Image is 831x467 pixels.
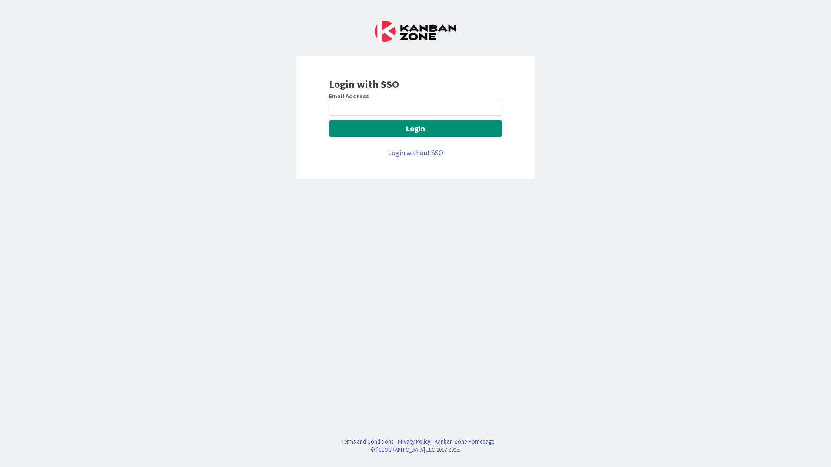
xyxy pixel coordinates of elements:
a: Kanban Zone Homepage [435,437,494,446]
a: Terms and Conditions [342,437,393,446]
button: Login [329,120,502,137]
a: Privacy Policy [398,437,430,446]
b: Login with SSO [329,77,399,91]
div: © LLC 2017- 2025 . [337,446,494,454]
a: Login without SSO [388,148,443,157]
a: [GEOGRAPHIC_DATA] [376,446,425,453]
label: Email Address [329,92,369,100]
img: Kanban Zone [375,21,456,42]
